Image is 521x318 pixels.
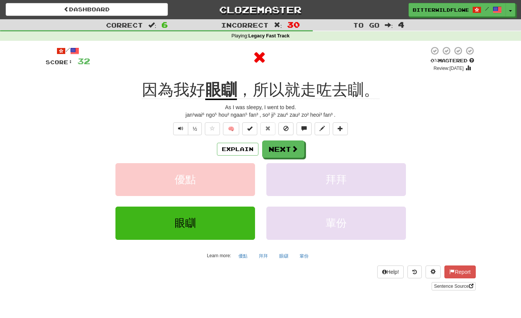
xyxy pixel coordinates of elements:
button: Round history (alt+y) [407,266,422,278]
button: 輩份 [266,207,406,239]
button: 🧠 [223,122,239,135]
a: BitterWildflower6566 / [409,3,506,17]
button: 拜拜 [266,163,406,196]
a: Clozemaster [179,3,341,16]
span: To go [353,21,380,29]
button: 輩份 [295,250,313,262]
button: Play sentence audio (ctl+space) [173,122,188,135]
button: Explain [217,143,258,156]
span: 因為我好 [142,81,205,99]
button: 優點 [115,163,255,196]
a: Dashboard [6,3,168,16]
span: : [148,22,157,28]
span: Incorrect [221,21,269,29]
span: 優點 [175,174,196,185]
span: 輩份 [326,217,347,229]
div: Text-to-speech controls [172,122,202,135]
span: Score: [46,59,73,65]
button: ½ [188,122,202,135]
button: Help! [377,266,404,278]
button: 眼瞓 [115,207,255,239]
button: 拜拜 [255,250,272,262]
span: BitterWildflower6566 [413,6,469,13]
span: Correct [106,21,143,29]
div: jan¹wai⁶ ngo⁵ hou² ngaan⁵ fan³ , so² ji⁵ zau⁶ zau² zo² heoi³ fan³ . [46,111,476,119]
button: Set this sentence to 100% Mastered (alt+m) [242,122,257,135]
u: 眼瞓 [205,81,237,100]
span: 30 [287,20,300,29]
div: As I was sleepy, I went to bed. [46,103,476,111]
button: Next [262,140,304,158]
span: 32 [77,56,90,66]
button: Reset to 0% Mastered (alt+r) [260,122,275,135]
small: Learn more: [207,253,231,258]
button: Edit sentence (alt+d) [315,122,330,135]
span: : [274,22,282,28]
button: Add to collection (alt+a) [333,122,348,135]
span: 0 % [430,57,438,63]
span: 6 [161,20,168,29]
div: Mastered [429,57,476,64]
span: 4 [398,20,404,29]
small: Review: [DATE] [433,66,464,71]
span: ，所以就走咗去瞓。 [237,81,380,99]
strong: Legacy Fast Track [248,33,289,39]
button: Ignore sentence (alt+i) [278,122,294,135]
button: 優點 [234,250,252,262]
span: / [485,6,489,11]
button: 眼瞓 [275,250,292,262]
div: / [46,46,90,56]
span: : [385,22,393,28]
button: Report [444,266,475,278]
span: 眼瞓 [175,217,196,229]
a: Sentence Source [432,282,475,290]
span: 拜拜 [326,174,347,185]
button: Discuss sentence (alt+u) [297,122,312,135]
button: Favorite sentence (alt+f) [205,122,220,135]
